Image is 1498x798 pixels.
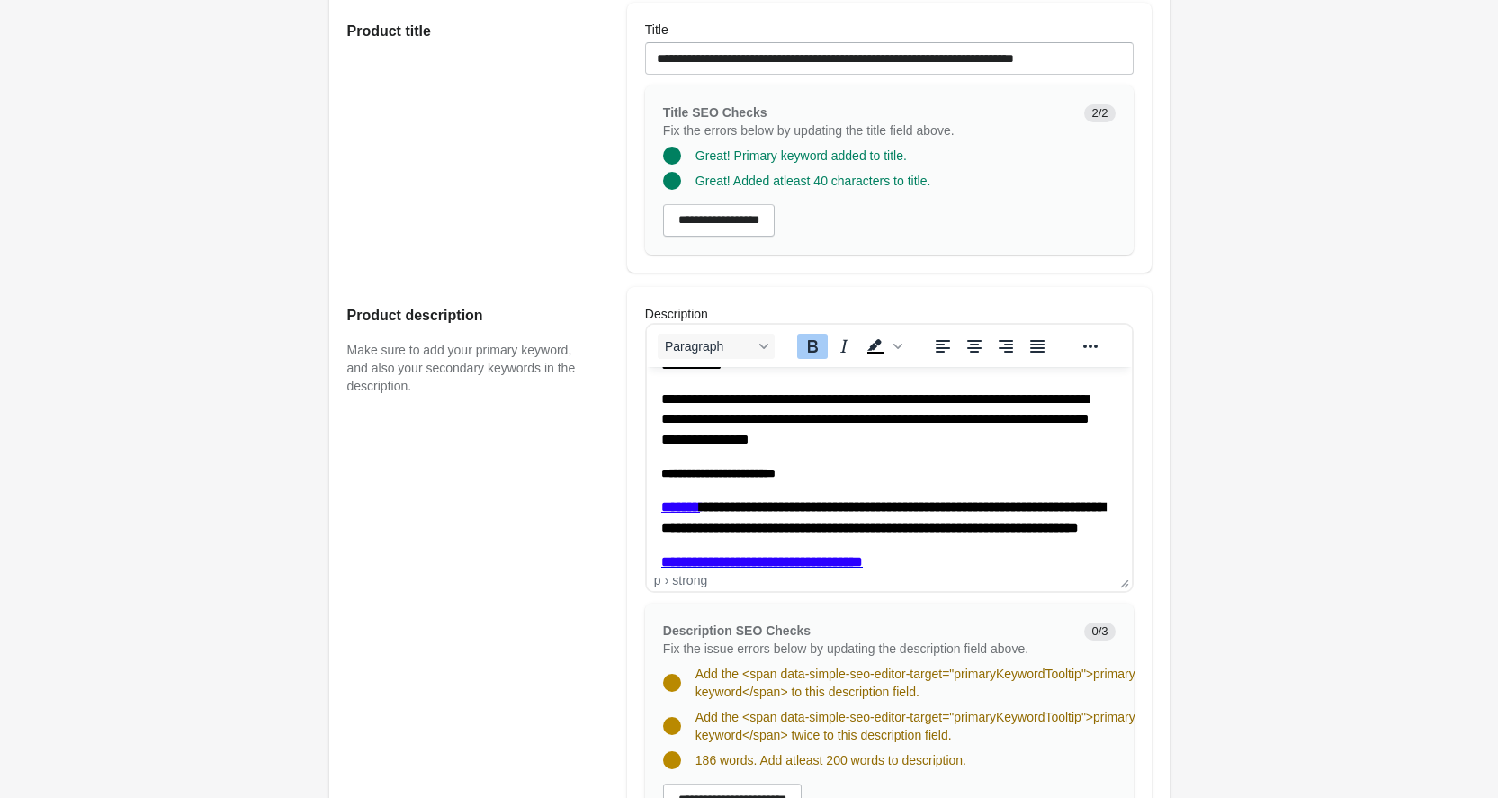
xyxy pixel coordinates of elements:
[1022,334,1053,359] button: Justify
[647,367,1132,569] iframe: Rich Text Area
[695,753,966,767] span: 186 words. Add atleast 200 words to description.
[347,341,591,395] p: Make sure to add your primary keyword, and also your secondary keywords in the description.
[695,667,1135,699] span: Add the <span data-simple-seo-editor-target="primaryKeywordTooltip">primary keyword</span> to thi...
[654,573,661,587] div: p
[1113,569,1132,591] div: Press the Up and Down arrow keys to resize the editor.
[347,21,591,42] h2: Product title
[663,121,1071,139] p: Fix the errors below by updating the title field above.
[797,334,828,359] button: Bold
[347,305,591,327] h2: Product description
[665,339,753,354] span: Paragraph
[928,334,958,359] button: Align left
[663,640,1071,658] p: Fix the issue errors below by updating the description field above.
[665,573,669,587] div: ›
[959,334,990,359] button: Align center
[645,21,668,39] label: Title
[1084,623,1115,641] span: 0/3
[663,105,767,120] span: Title SEO Checks
[860,334,905,359] div: Background color
[695,148,907,163] span: Great! Primary keyword added to title.
[1084,104,1115,122] span: 2/2
[672,573,707,587] div: strong
[695,174,930,188] span: Great! Added atleast 40 characters to title.
[663,623,811,638] span: Description SEO Checks
[829,334,859,359] button: Italic
[1075,334,1106,359] button: Reveal or hide additional toolbar items
[991,334,1021,359] button: Align right
[658,334,775,359] button: Blocks
[695,710,1135,742] span: Add the <span data-simple-seo-editor-target="primaryKeywordTooltip">primary keyword</span> twice ...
